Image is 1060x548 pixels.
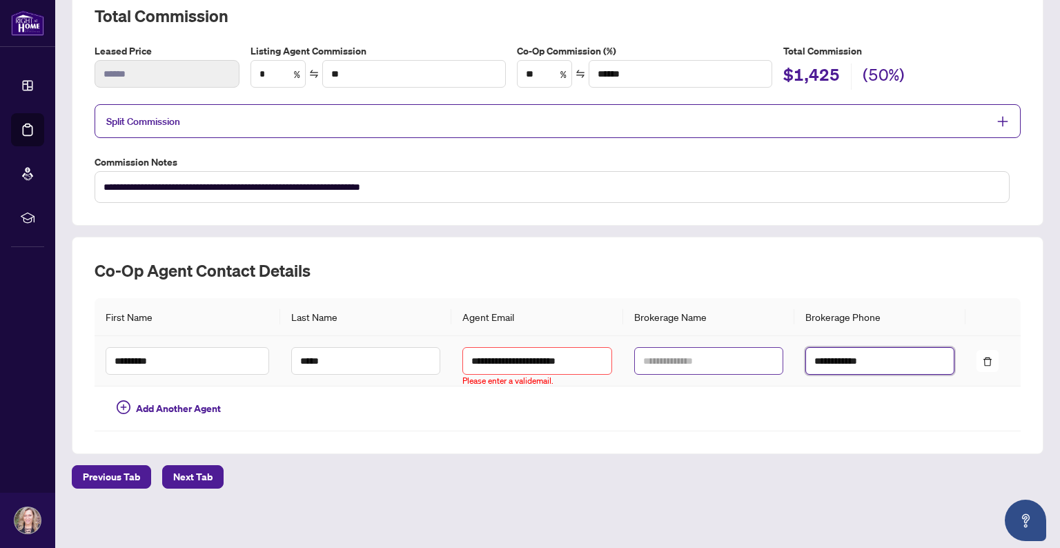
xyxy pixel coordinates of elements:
[451,298,622,336] th: Agent Email
[251,43,506,59] label: Listing Agent Commission
[106,115,180,128] span: Split Commission
[983,357,992,366] span: delete
[95,5,1021,27] h2: Total Commission
[95,298,280,336] th: First Name
[95,43,239,59] label: Leased Price
[14,507,41,534] img: Profile Icon
[95,260,1021,282] h2: Co-op Agent Contact Details
[173,466,213,488] span: Next Tab
[136,401,221,416] span: Add Another Agent
[106,398,232,420] button: Add Another Agent
[783,43,1021,59] h5: Total Commission
[863,63,905,90] h2: (50%)
[623,298,794,336] th: Brokerage Name
[462,375,553,388] div: Please enter a valid email .
[162,465,224,489] button: Next Tab
[997,115,1009,128] span: plus
[95,155,1021,170] label: Commission Notes
[1005,500,1046,541] button: Open asap
[117,400,130,414] span: plus-circle
[95,104,1021,138] div: Split Commission
[280,298,451,336] th: Last Name
[72,465,151,489] button: Previous Tab
[309,69,319,79] span: swap
[794,298,965,336] th: Brokerage Phone
[517,43,772,59] label: Co-Op Commission (%)
[83,466,140,488] span: Previous Tab
[11,10,44,36] img: logo
[576,69,585,79] span: swap
[783,63,840,90] h2: $1,425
